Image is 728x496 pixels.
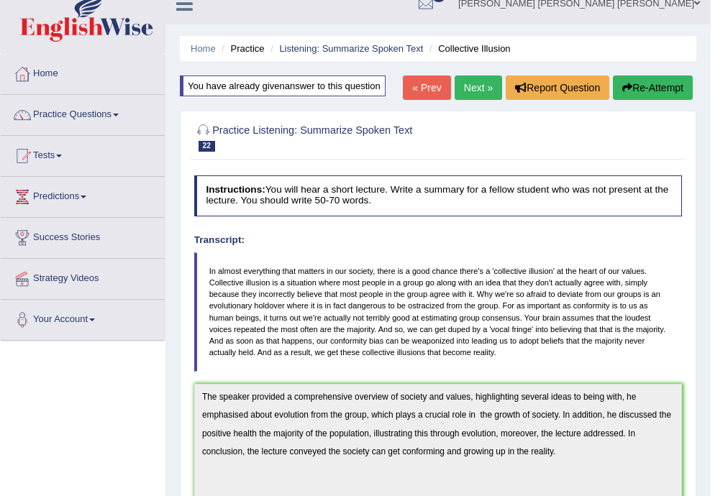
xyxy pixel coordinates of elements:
[1,136,165,172] a: Tests
[1,218,165,254] a: Success Stories
[194,252,683,372] blockquote: In almost everything that matters in our society, there is a good chance there's a 'collective il...
[426,42,511,55] li: Collective Illusion
[1,54,165,90] a: Home
[1,177,165,213] a: Predictions
[194,235,683,246] h4: Transcript:
[1,259,165,295] a: Strategy Videos
[218,42,264,55] li: Practice
[613,75,693,100] button: Re-Attempt
[194,121,497,152] h2: Practice Listening: Summarize Spoken Text
[1,95,165,131] a: Practice Questions
[206,184,265,195] b: Instructions:
[1,300,165,336] a: Your Account
[180,75,386,96] div: You have already given answer to this question
[403,75,450,100] a: « Prev
[455,75,502,100] a: Next »
[191,43,216,54] a: Home
[194,175,683,216] h4: You will hear a short lecture. Write a summary for a fellow student who was not present at the le...
[506,75,609,100] button: Report Question
[199,141,215,152] span: 22
[279,43,423,54] a: Listening: Summarize Spoken Text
